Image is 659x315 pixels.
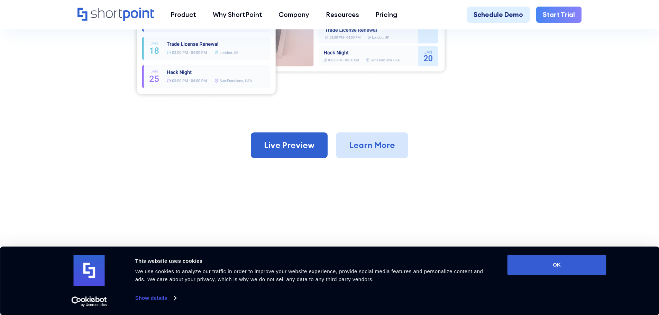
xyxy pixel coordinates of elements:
button: OK [507,255,606,275]
div: Why ShortPoint [213,10,262,20]
a: Product [162,7,204,23]
div: This website uses cookies [135,257,492,265]
iframe: Chat Widget [534,235,659,315]
div: Pricing [375,10,397,20]
div: Company [278,10,309,20]
img: logo [74,255,105,286]
div: Product [171,10,196,20]
a: Company [270,7,318,23]
span: We use cookies to analyze our traffic in order to improve your website experience, provide social... [135,268,483,282]
a: Resources [318,7,367,23]
a: Live Preview [251,132,328,158]
a: Why ShortPoint [204,7,271,23]
a: Home [77,8,154,22]
a: Start Trial [536,7,582,23]
a: Learn More [336,132,408,158]
a: Usercentrics Cookiebot - opens in a new window [59,296,119,307]
a: Show details [135,293,176,303]
a: Schedule Demo [467,7,530,23]
a: Pricing [367,7,406,23]
div: Resources [326,10,359,20]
